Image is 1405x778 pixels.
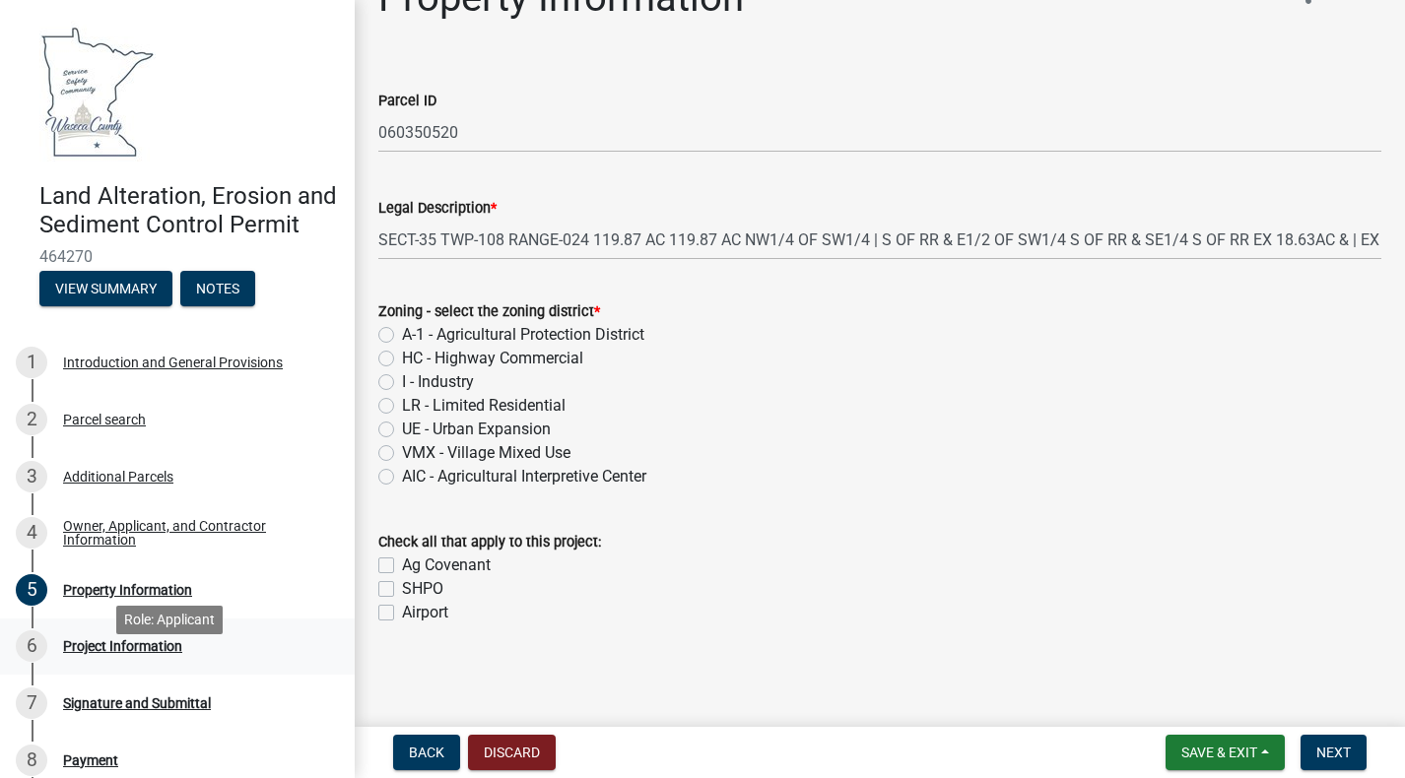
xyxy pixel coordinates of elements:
div: Owner, Applicant, and Contractor Information [63,519,323,547]
img: Waseca County, Minnesota [39,21,156,162]
span: Back [409,745,444,760]
div: 8 [16,745,47,776]
div: Introduction and General Provisions [63,356,283,369]
div: Property Information [63,583,192,597]
div: 6 [16,630,47,662]
div: Role: Applicant [116,606,223,634]
button: View Summary [39,271,172,306]
h4: Land Alteration, Erosion and Sediment Control Permit [39,182,339,239]
div: 3 [16,461,47,492]
button: Next [1301,735,1367,770]
label: Ag Covenant [402,553,491,577]
span: Save & Exit [1181,745,1257,760]
wm-modal-confirm: Summary [39,282,172,297]
label: Check all that apply to this project: [378,536,601,550]
label: VMX - Village Mixed Use [402,441,570,465]
button: Save & Exit [1166,735,1285,770]
label: HC - Highway Commercial [402,347,583,370]
div: 4 [16,517,47,549]
div: Parcel search [63,413,146,426]
label: Airport [402,601,448,624]
button: Back [393,735,460,770]
label: SHPO [402,577,443,601]
label: Zoning - select the zoning district [378,305,600,319]
span: 464270 [39,247,315,266]
label: AIC - Agricultural Interpretive Center [402,465,646,488]
span: Next [1316,745,1351,760]
button: Discard [468,735,556,770]
wm-modal-confirm: Notes [180,282,255,297]
label: LR - Limited Residential [402,394,566,418]
button: Notes [180,271,255,306]
label: Legal Description [378,202,497,216]
label: A-1 - Agricultural Protection District [402,323,644,347]
div: 5 [16,574,47,606]
div: 1 [16,347,47,378]
div: Additional Parcels [63,470,173,484]
div: Signature and Submittal [63,696,211,710]
div: 2 [16,404,47,435]
label: I - Industry [402,370,474,394]
div: Payment [63,753,118,767]
div: 7 [16,687,47,719]
label: Parcel ID [378,95,436,108]
label: UE - Urban Expansion [402,418,551,441]
div: Project Information [63,639,182,653]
